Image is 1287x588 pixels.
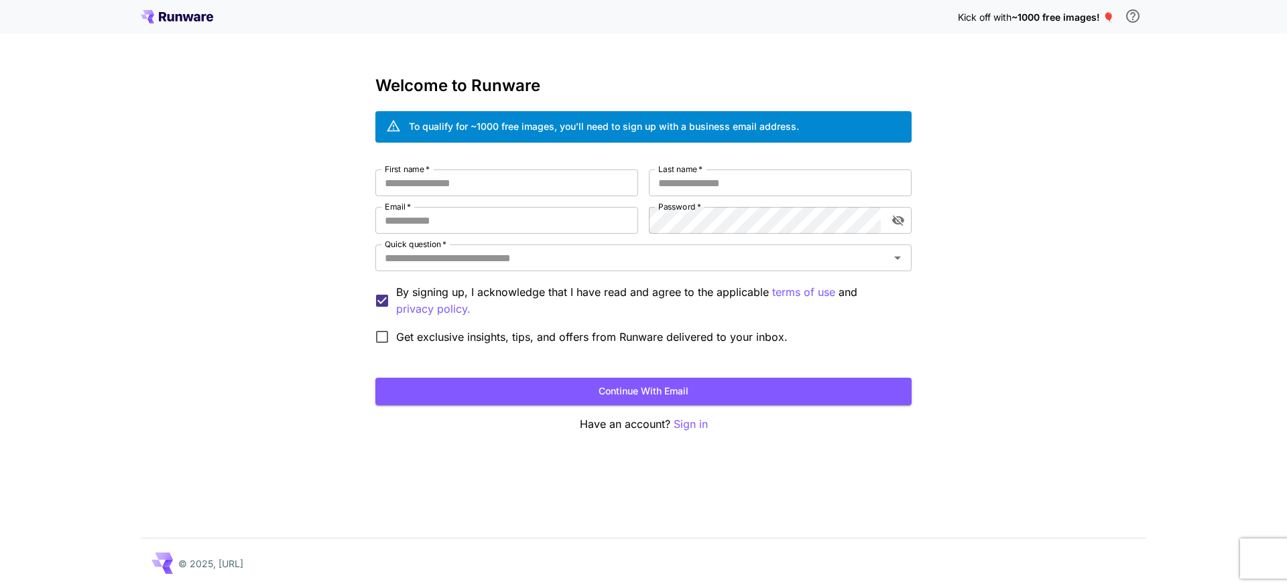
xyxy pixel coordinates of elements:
label: First name [385,163,430,175]
p: Have an account? [375,416,912,433]
div: To qualify for ~1000 free images, you’ll need to sign up with a business email address. [409,119,799,133]
span: ~1000 free images! 🎈 [1012,11,1114,23]
button: By signing up, I acknowledge that I have read and agree to the applicable terms of use and [396,301,471,317]
p: terms of use [772,284,835,301]
button: Continue with email [375,378,912,405]
p: © 2025, [URL] [178,557,243,571]
button: toggle password visibility [886,208,910,232]
span: Get exclusive insights, tips, and offers from Runware delivered to your inbox. [396,329,788,345]
span: Kick off with [958,11,1012,23]
label: Quick question [385,238,446,250]
label: Password [658,201,701,212]
button: By signing up, I acknowledge that I have read and agree to the applicable and privacy policy. [772,284,835,301]
label: Last name [658,163,702,175]
label: Email [385,201,411,212]
button: Sign in [674,416,708,433]
button: In order to qualify for free credit, you need to sign up with a business email address and click ... [1119,3,1146,29]
button: Open [888,248,907,267]
h3: Welcome to Runware [375,76,912,95]
p: By signing up, I acknowledge that I have read and agree to the applicable and [396,284,901,317]
p: privacy policy. [396,301,471,317]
